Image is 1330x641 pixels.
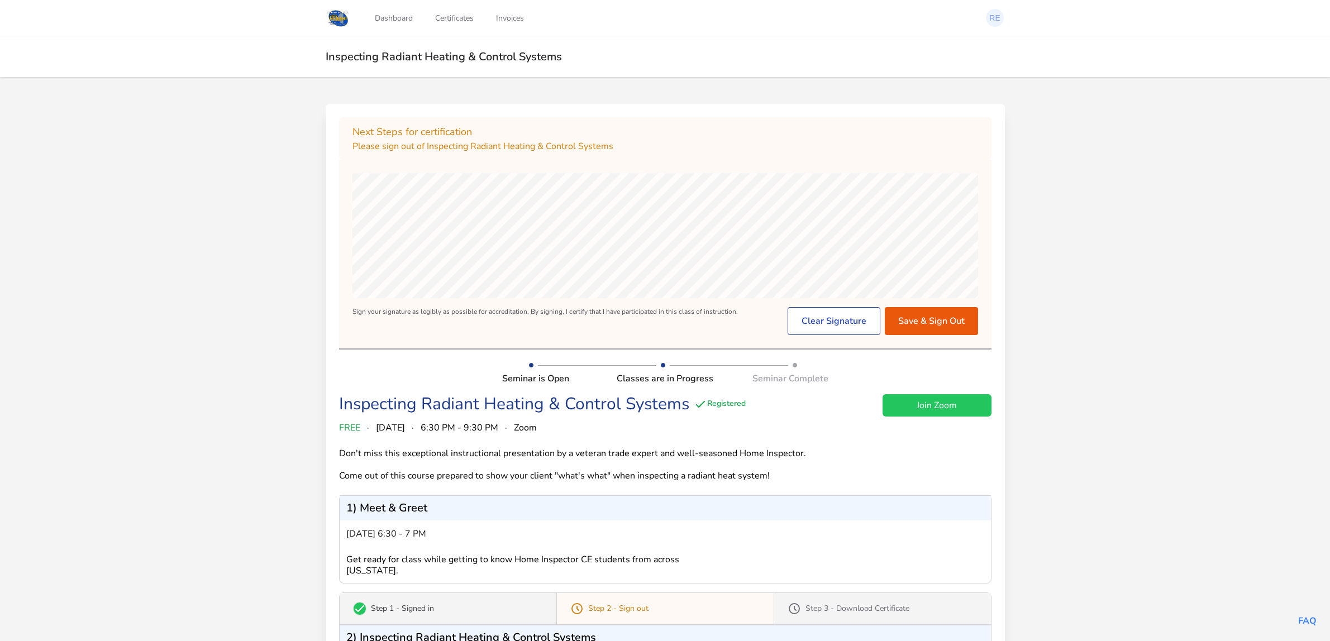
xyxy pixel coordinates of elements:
[883,394,991,417] a: Join Zoom
[774,593,991,624] a: Step 3 - Download Certificate
[326,8,351,28] img: Logo
[694,398,746,411] div: Registered
[788,307,880,335] button: Clear Signature
[514,421,537,434] span: Zoom
[339,421,360,434] span: FREE
[339,394,689,414] div: Inspecting Radiant Heating & Control Systems
[352,307,738,335] div: Sign your signature as legibly as possible for accreditation. By signing, I certify that I have p...
[326,50,1005,64] h2: Inspecting Radiant Heating & Control Systems
[805,603,909,614] p: Step 3 - Download Certificate
[346,503,427,514] p: 1) Meet & Greet
[352,124,978,140] h2: Next Steps for certification
[502,372,611,385] div: Seminar is Open
[986,9,1004,27] img: Rudolph Edwards
[352,140,978,153] p: Please sign out of Inspecting Radiant Heating & Control Systems
[346,554,718,576] div: Get ready for class while getting to know Home Inspector CE students from across [US_STATE].
[611,372,719,385] div: Classes are in Progress
[588,603,649,614] p: Step 2 - Sign out
[421,421,498,434] span: 6:30 PM - 9:30 PM
[412,421,414,434] span: ·
[371,603,434,614] p: Step 1 - Signed in
[367,421,369,434] span: ·
[505,421,507,434] span: ·
[1298,615,1317,627] a: FAQ
[885,307,978,335] button: Save & Sign Out
[346,527,426,540] span: [DATE] 6:30 - 7 pm
[376,421,405,434] span: [DATE]
[719,372,828,385] div: Seminar Complete
[339,448,828,481] div: Don't miss this exceptional instructional presentation by a veteran trade expert and well-seasone...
